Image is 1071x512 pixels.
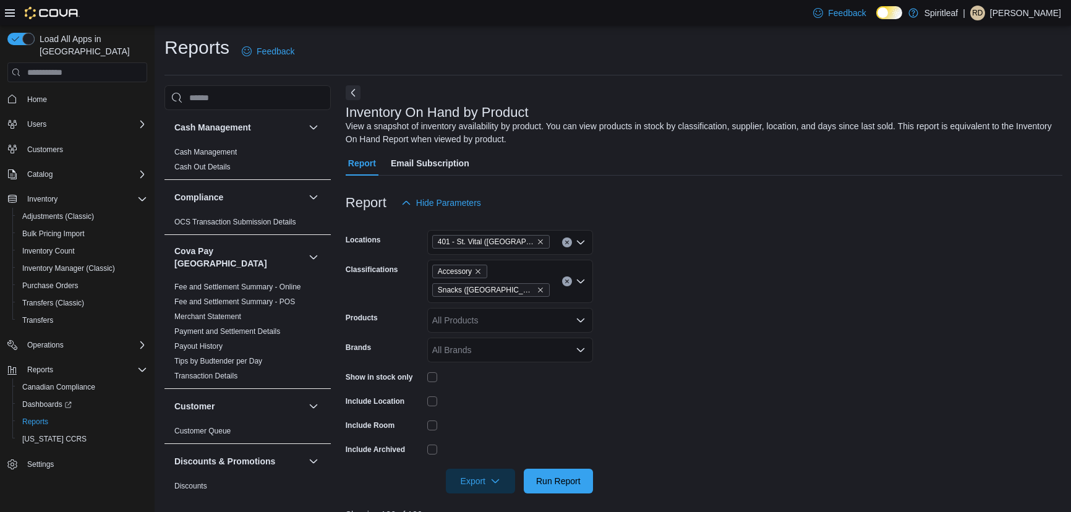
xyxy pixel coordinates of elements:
[164,215,331,234] div: Compliance
[17,226,90,241] a: Bulk Pricing Import
[22,142,68,157] a: Customers
[438,284,534,296] span: Snacks ([GEOGRAPHIC_DATA])
[174,327,280,336] a: Payment and Settlement Details
[174,148,237,156] a: Cash Management
[22,362,58,377] button: Reports
[396,190,486,215] button: Hide Parameters
[17,296,89,310] a: Transfers (Classic)
[174,191,223,203] h3: Compliance
[164,35,229,60] h1: Reports
[576,237,586,247] button: Open list of options
[2,455,152,473] button: Settings
[438,265,472,278] span: Accessory
[17,226,147,241] span: Bulk Pricing Import
[22,315,53,325] span: Transfers
[22,91,147,106] span: Home
[174,245,304,270] button: Cova Pay [GEOGRAPHIC_DATA]
[27,145,63,155] span: Customers
[453,469,508,493] span: Export
[17,414,147,429] span: Reports
[174,217,296,227] span: OCS Transaction Submission Details
[174,162,231,172] span: Cash Out Details
[22,457,59,472] a: Settings
[22,263,115,273] span: Inventory Manager (Classic)
[17,278,147,293] span: Purchase Orders
[17,414,53,429] a: Reports
[22,117,51,132] button: Users
[174,400,304,412] button: Customer
[17,209,147,224] span: Adjustments (Classic)
[2,90,152,108] button: Home
[174,282,301,292] span: Fee and Settlement Summary - Online
[828,7,866,19] span: Feedback
[12,208,152,225] button: Adjustments (Classic)
[2,336,152,354] button: Operations
[22,211,94,221] span: Adjustments (Classic)
[27,169,53,179] span: Catalog
[990,6,1061,20] p: [PERSON_NAME]
[174,297,295,307] span: Fee and Settlement Summary - POS
[237,39,299,64] a: Feedback
[346,396,404,406] label: Include Location
[346,85,361,100] button: Next
[17,397,77,412] a: Dashboards
[12,260,152,277] button: Inventory Manager (Classic)
[306,399,321,414] button: Customer
[22,456,147,472] span: Settings
[174,356,262,366] span: Tips by Budtender per Day
[17,296,147,310] span: Transfers (Classic)
[2,361,152,378] button: Reports
[346,372,413,382] label: Show in stock only
[17,278,83,293] a: Purchase Orders
[432,235,550,249] span: 401 - St. Vital (Winnipeg)
[391,151,469,176] span: Email Subscription
[17,432,92,446] a: [US_STATE] CCRS
[174,297,295,306] a: Fee and Settlement Summary - POS
[348,151,376,176] span: Report
[17,261,120,276] a: Inventory Manager (Classic)
[12,225,152,242] button: Bulk Pricing Import
[174,121,251,134] h3: Cash Management
[537,286,544,294] button: Remove Snacks (Manitoba) from selection in this group
[562,276,572,286] button: Clear input
[22,338,69,352] button: Operations
[164,145,331,179] div: Cash Management
[808,1,871,25] a: Feedback
[346,420,395,430] label: Include Room
[2,140,152,158] button: Customers
[924,6,958,20] p: Spiritleaf
[536,475,581,487] span: Run Report
[174,455,304,467] button: Discounts & Promotions
[22,117,147,132] span: Users
[174,218,296,226] a: OCS Transaction Submission Details
[174,482,207,490] a: Discounts
[970,6,985,20] div: Ravi D
[537,238,544,245] button: Remove 401 - St. Vital (Winnipeg) from selection in this group
[17,244,80,258] a: Inventory Count
[17,380,147,395] span: Canadian Compliance
[22,192,147,207] span: Inventory
[346,343,371,352] label: Brands
[17,244,147,258] span: Inventory Count
[474,268,482,275] button: Remove Accessory from selection in this group
[174,121,304,134] button: Cash Management
[346,120,1056,146] div: View a snapshot of inventory availability by product. You can view products in stock by classific...
[17,380,100,395] a: Canadian Compliance
[972,6,983,20] span: RD
[174,191,304,203] button: Compliance
[12,413,152,430] button: Reports
[7,85,147,505] nav: Complex example
[22,167,147,182] span: Catalog
[524,469,593,493] button: Run Report
[2,116,152,133] button: Users
[164,279,331,388] div: Cova Pay [GEOGRAPHIC_DATA]
[346,195,386,210] h3: Report
[416,197,481,209] span: Hide Parameters
[22,382,95,392] span: Canadian Compliance
[25,7,80,19] img: Cova
[432,265,487,278] span: Accessory
[22,229,85,239] span: Bulk Pricing Import
[174,455,275,467] h3: Discounts & Promotions
[576,315,586,325] button: Open list of options
[12,430,152,448] button: [US_STATE] CCRS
